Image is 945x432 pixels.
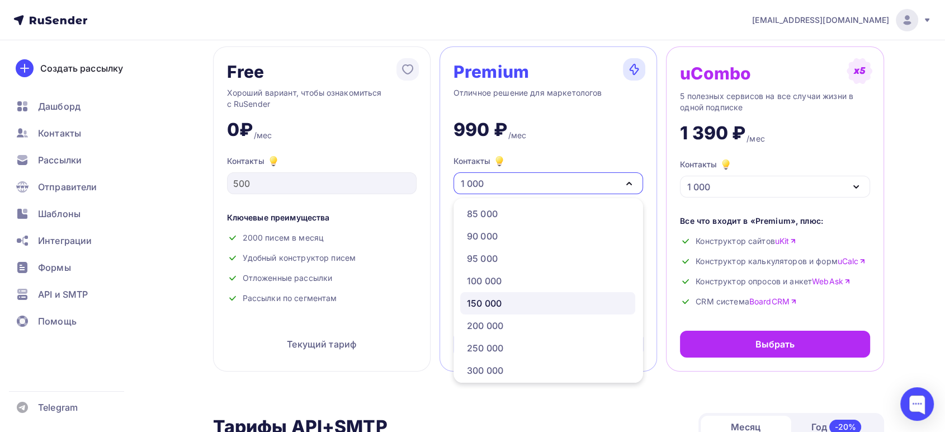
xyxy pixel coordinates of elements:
span: Отправители [38,180,97,194]
div: uCombo [680,64,751,82]
div: Хороший вариант, чтобы ознакомиться с RuSender [227,87,417,110]
a: uCalc [838,256,866,267]
span: Интеграции [38,234,92,247]
div: Текущий тариф [227,331,417,358]
div: Все что входит в «Premium», плюс: [680,215,870,227]
div: 150 000 [467,297,502,310]
a: Отправители [9,176,142,198]
a: WebAsk [812,276,850,287]
span: Шаблоны [38,207,81,220]
span: Telegram [38,401,78,414]
div: 85 000 [467,207,498,220]
div: Контакты [453,154,506,168]
span: Помощь [38,314,77,328]
div: Контакты [227,154,417,168]
div: 100 000 [467,274,502,288]
div: 1 390 ₽ [680,122,745,144]
div: 250 000 [467,341,503,355]
div: /мес [746,133,765,144]
span: Дашборд [38,100,81,113]
div: Удобный конструктор писем [227,252,417,264]
button: Контакты 1 000 [453,154,643,194]
span: Конструктор опросов и анкет [696,276,850,287]
a: uKit [775,236,797,247]
a: Контакты [9,122,142,144]
div: /мес [254,130,272,141]
span: [EMAIL_ADDRESS][DOMAIN_NAME] [752,15,889,26]
div: 90 000 [467,229,498,243]
span: Рассылки [38,153,82,167]
div: 0₽ [227,119,253,141]
span: Контакты [38,126,81,140]
div: 990 ₽ [453,119,507,141]
div: Выбрать [755,337,795,351]
div: Контакты [680,158,733,171]
div: 1 000 [461,177,484,190]
a: Рассылки [9,149,142,171]
div: 2000 писем в месяц [227,232,417,243]
a: Дашборд [9,95,142,118]
div: /мес [508,130,527,141]
button: Контакты 1 000 [680,158,870,198]
div: Создать рассылку [40,62,123,75]
span: API и SMTP [38,288,88,301]
div: Рассылки по сегментам [227,293,417,304]
div: Premium [453,63,529,81]
ul: Контакты 1 000 [453,198,643,383]
a: Формы [9,256,142,279]
span: CRM система [696,296,797,307]
div: 200 000 [467,319,503,332]
div: Отложенные рассылки [227,273,417,284]
div: Ключевые преимущества [227,212,417,223]
span: Конструктор сайтов [696,236,796,247]
span: Конструктор калькуляторов и форм [696,256,866,267]
span: Формы [38,261,71,274]
div: 300 000 [467,364,503,377]
div: 95 000 [467,252,498,265]
a: [EMAIL_ADDRESS][DOMAIN_NAME] [752,9,932,31]
div: Отличное решение для маркетологов [453,87,643,110]
a: BoardCRM [749,296,797,307]
a: Шаблоны [9,203,142,225]
div: Free [227,63,264,81]
div: 1 000 [687,180,710,194]
div: 5 полезных сервисов на все случаи жизни в одной подписке [680,91,870,113]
